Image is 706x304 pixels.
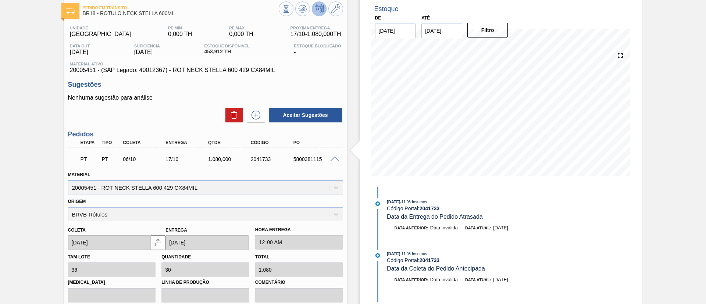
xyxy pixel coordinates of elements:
span: Estoque Disponível [204,44,250,48]
label: De [375,15,381,21]
span: Próxima Entrega [290,26,341,30]
div: Pedido em Trânsito [79,151,101,167]
label: Coleta [68,228,86,233]
p: Nenhuma sugestão para análise [68,94,343,101]
span: Data da Entrega do Pedido Atrasada [387,214,483,220]
span: Unidade [70,26,131,30]
span: Suficiência [134,44,160,48]
span: : Insumos [411,251,427,256]
span: - 11:08 [400,252,411,256]
button: Visão Geral dos Estoques [279,1,293,16]
label: [MEDICAL_DATA] [68,277,156,288]
span: Data atual: [465,278,491,282]
label: Comentário [255,277,343,288]
span: Data anterior: [395,226,428,230]
div: Qtde [206,140,254,145]
label: Hora Entrega [255,225,343,235]
label: Material [68,172,90,177]
span: [DATE] [134,49,160,56]
button: Filtro [467,23,508,37]
strong: 2041733 [420,205,440,211]
div: Estoque [374,5,399,13]
img: atual [375,253,380,258]
span: Data inválida [430,277,458,282]
button: locked [151,235,165,250]
input: dd/mm/yyyy [375,24,416,38]
div: Coleta [121,140,169,145]
img: atual [375,201,380,206]
span: 17/10 - 1.080,000 TH [290,31,341,37]
label: Total [255,254,270,260]
img: locked [154,238,163,247]
span: [DATE] [387,200,400,204]
span: - 11:08 [400,200,411,204]
label: Origem [68,199,86,204]
span: [GEOGRAPHIC_DATA] [70,31,131,37]
span: 0,000 TH [229,31,253,37]
span: Pedido em Trânsito [83,6,279,10]
div: Pedido de Transferência [100,156,122,162]
button: Atualizar Gráfico [295,1,310,16]
label: Entrega [165,228,187,233]
img: Ícone [66,8,75,14]
input: dd/mm/yyyy [165,235,249,250]
span: BR18 - RÓTULO NECK STELLA 600ML [83,11,279,16]
div: Excluir Sugestões [222,108,243,122]
div: Tipo [100,140,122,145]
span: [DATE] [70,49,90,56]
span: Estoque Bloqueado [294,44,341,48]
span: [DATE] [387,251,400,256]
button: Aceitar Sugestões [269,108,342,122]
div: 06/10/2025 [121,156,169,162]
label: Até [421,15,430,21]
div: 5800381115 [292,156,339,162]
p: PT [81,156,99,162]
div: - [292,44,343,56]
strong: 2041733 [420,257,440,263]
span: : Insumos [411,200,427,204]
label: Linha de Produção [161,277,249,288]
label: Quantidade [161,254,191,260]
h3: Sugestões [68,81,343,89]
span: 20005451 - (SAP Legado: 40012367) - ROT NECK STELLA 600 429 CX84MIL [70,67,341,74]
div: Código Portal: [387,257,561,263]
span: [DATE] [493,277,508,282]
div: Nova sugestão [243,108,265,122]
input: dd/mm/yyyy [421,24,462,38]
div: Código [249,140,297,145]
div: 2041733 [249,156,297,162]
span: 0,000 TH [168,31,192,37]
span: Data inválida [430,225,458,230]
span: Material ativo [70,62,341,66]
div: 17/10/2025 [164,156,211,162]
span: 453,912 TH [204,49,250,54]
button: Desprogramar Estoque [312,1,327,16]
div: Aceitar Sugestões [265,107,343,123]
span: Data anterior: [395,278,428,282]
div: Etapa [79,140,101,145]
input: dd/mm/yyyy [68,235,151,250]
div: 1.080,000 [206,156,254,162]
div: PO [292,140,339,145]
span: PE MIN [168,26,192,30]
span: Data out [70,44,90,48]
span: Data atual: [465,226,491,230]
span: [DATE] [493,225,508,230]
div: Entrega [164,140,211,145]
span: PE MAX [229,26,253,30]
button: Ir ao Master Data / Geral [328,1,343,16]
div: Código Portal: [387,205,561,211]
h3: Pedidos [68,130,343,138]
span: Data da Coleta do Pedido Antecipada [387,265,485,272]
label: Tam lote [68,254,90,260]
